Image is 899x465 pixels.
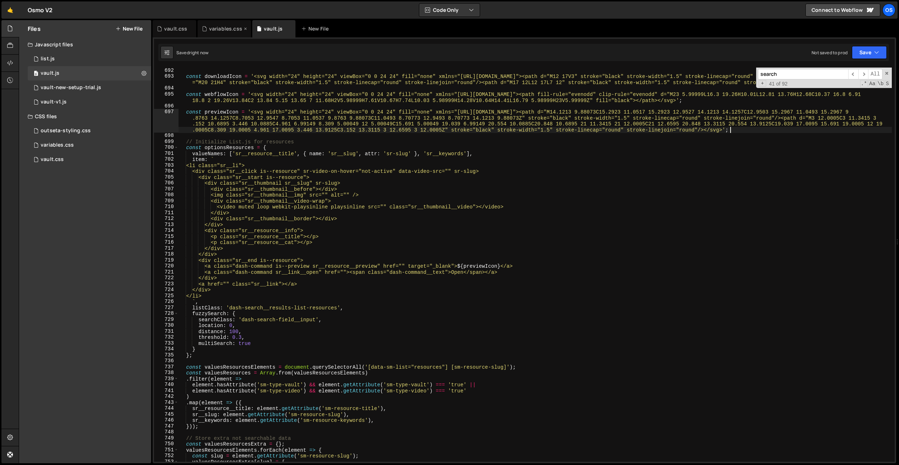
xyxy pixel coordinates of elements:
[858,69,868,79] span: ​
[812,50,848,56] div: Not saved to prod
[154,400,179,406] div: 743
[264,25,283,32] div: vault.js
[176,50,208,56] div: Saved
[301,25,331,32] div: New File
[154,423,179,429] div: 747
[1,1,19,19] a: 🤙
[209,25,242,32] div: variables.css
[154,299,179,305] div: 726
[41,56,55,62] div: list.js
[154,388,179,394] div: 741
[154,459,179,465] div: 753
[154,204,179,210] div: 710
[28,6,53,14] div: Osmo V2
[868,80,876,87] span: CaseSensitive Search
[154,227,179,234] div: 714
[154,358,179,364] div: 736
[28,66,151,80] div: 16596/45133.js
[154,346,179,352] div: 734
[154,198,179,204] div: 709
[154,168,179,174] div: 704
[154,263,179,269] div: 720
[154,417,179,423] div: 746
[154,216,179,222] div: 712
[28,95,151,109] div: 16596/45132.js
[860,80,868,87] span: RegExp Search
[154,293,179,299] div: 725
[154,180,179,186] div: 706
[28,80,151,95] div: 16596/45152.js
[41,84,101,91] div: vault-new-setup-trial.js
[154,222,179,228] div: 713
[882,4,895,17] a: Os
[154,310,179,317] div: 728
[154,133,179,139] div: 698
[154,234,179,240] div: 715
[154,340,179,346] div: 733
[154,393,179,400] div: 742
[28,152,151,167] div: 16596/45153.css
[28,124,151,138] div: 16596/45156.css
[116,26,143,32] button: New File
[154,287,179,293] div: 724
[154,453,179,459] div: 752
[848,69,858,79] span: ​
[41,70,59,77] div: vault.js
[154,162,179,169] div: 703
[154,139,179,145] div: 699
[154,151,179,157] div: 701
[877,80,884,87] span: Whole Word Search
[154,156,179,162] div: 702
[154,435,179,441] div: 749
[164,25,187,32] div: vault.css
[868,69,882,79] span: Alt-Enter
[766,81,791,87] span: 41 of 92
[154,85,179,91] div: 694
[758,69,848,79] input: Search for
[154,192,179,198] div: 708
[154,109,179,133] div: 697
[41,128,91,134] div: outseta-styling.css
[154,411,179,418] div: 745
[189,50,208,56] div: right now
[154,257,179,263] div: 719
[154,328,179,335] div: 731
[805,4,880,17] a: Connect to Webflow
[154,405,179,411] div: 744
[759,80,766,87] span: Toggle Replace mode
[154,429,179,435] div: 748
[154,305,179,311] div: 727
[41,156,64,163] div: vault.css
[154,245,179,252] div: 717
[154,334,179,340] div: 732
[154,322,179,328] div: 730
[154,144,179,151] div: 700
[154,91,179,103] div: 695
[154,210,179,216] div: 711
[154,370,179,376] div: 738
[154,186,179,192] div: 707
[154,73,179,85] div: 693
[41,99,67,105] div: vault-v1.js
[419,4,480,17] button: Code Only
[154,364,179,370] div: 737
[154,251,179,257] div: 718
[28,138,151,152] div: 16596/45154.css
[154,68,179,74] div: 692
[154,103,179,109] div: 696
[154,275,179,281] div: 722
[154,317,179,323] div: 729
[28,25,41,33] h2: Files
[154,382,179,388] div: 740
[154,269,179,275] div: 721
[41,142,74,148] div: variables.css
[154,376,179,382] div: 739
[154,239,179,245] div: 716
[28,52,151,66] div: 16596/45151.js
[154,281,179,287] div: 723
[34,71,38,77] span: 0
[852,46,887,59] button: Save
[154,441,179,447] div: 750
[154,352,179,358] div: 735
